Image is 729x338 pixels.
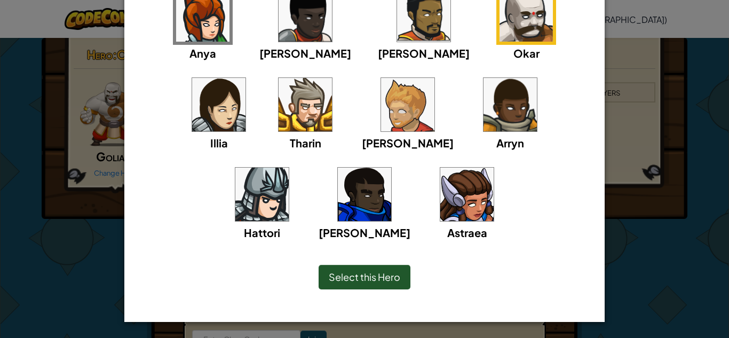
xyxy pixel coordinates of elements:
[378,46,470,60] span: [PERSON_NAME]
[259,46,351,60] span: [PERSON_NAME]
[235,168,289,221] img: portrait.png
[244,226,280,239] span: Hattori
[279,78,332,131] img: portrait.png
[381,78,434,131] img: portrait.png
[447,226,487,239] span: Astraea
[440,168,494,221] img: portrait.png
[210,136,228,150] span: Illia
[484,78,537,131] img: portrait.png
[290,136,321,150] span: Tharin
[496,136,524,150] span: Arryn
[338,168,391,221] img: portrait.png
[513,46,540,60] span: Okar
[192,78,245,131] img: portrait.png
[329,271,400,283] span: Select this Hero
[319,226,410,239] span: [PERSON_NAME]
[189,46,216,60] span: Anya
[362,136,454,150] span: [PERSON_NAME]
